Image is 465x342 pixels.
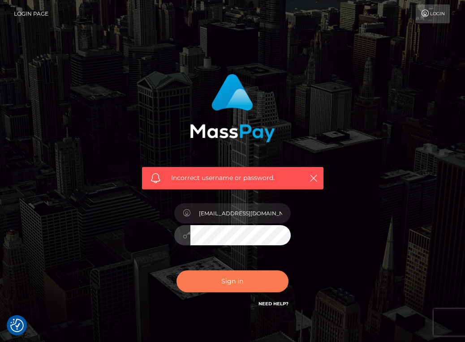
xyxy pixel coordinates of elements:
a: Login Page [14,4,48,23]
input: Username... [190,203,291,223]
button: Sign in [177,270,288,292]
img: Revisit consent button [10,319,24,332]
a: Login [416,4,450,23]
span: Incorrect username or password. [171,173,299,183]
img: MassPay Login [190,74,275,142]
button: Consent Preferences [10,319,24,332]
a: Need Help? [258,301,288,307]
